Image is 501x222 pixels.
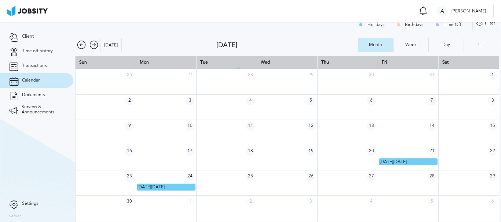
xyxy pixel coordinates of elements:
[22,105,64,115] span: Surveys & Announcements
[367,172,376,181] span: 27
[464,38,499,52] button: List
[138,184,165,189] span: [DATE][DATE]
[7,6,48,16] img: ab4bad089aa723f57921c736e9817d99.png
[186,71,194,80] span: 27
[186,197,194,206] span: 1
[488,172,497,181] span: 29
[488,197,497,206] span: 6
[125,97,134,105] span: 2
[246,172,255,181] span: 25
[488,71,497,80] span: 1
[186,147,194,156] span: 17
[216,41,358,49] div: [DATE]
[402,42,420,48] div: Week
[428,147,436,156] span: 21
[186,97,194,105] span: 3
[261,60,270,65] span: Wed
[367,147,376,156] span: 20
[246,71,255,80] span: 28
[246,97,255,105] span: 4
[380,159,407,164] span: [DATE][DATE]
[358,38,393,52] button: Month
[428,71,436,80] span: 31
[307,147,315,156] span: 19
[125,147,134,156] span: 16
[428,38,464,52] button: Day
[439,42,454,48] div: Day
[367,71,376,80] span: 30
[488,97,497,105] span: 8
[22,78,40,83] span: Calendar
[186,122,194,131] span: 10
[307,97,315,105] span: 5
[22,63,47,68] span: Transactions
[246,122,255,131] span: 11
[367,97,376,105] span: 6
[125,197,134,206] span: 30
[200,60,208,65] span: Tue
[393,38,428,52] button: Week
[307,197,315,206] span: 3
[448,9,490,14] span: [PERSON_NAME]
[428,97,436,105] span: 7
[367,197,376,206] span: 4
[307,71,315,80] span: 29
[100,38,121,53] div: [DATE]
[307,172,315,181] span: 26
[428,172,436,181] span: 28
[428,122,436,131] span: 14
[125,122,134,131] span: 9
[125,71,134,80] span: 26
[428,197,436,206] span: 5
[246,147,255,156] span: 18
[475,42,489,48] div: List
[22,93,45,98] span: Documents
[246,197,255,206] span: 2
[442,60,449,65] span: Sat
[22,49,53,54] span: Time off history
[22,201,38,206] span: Settings
[473,16,499,31] div: Filter
[488,147,497,156] span: 22
[100,38,122,52] button: [DATE]
[437,6,448,17] div: A
[140,60,149,65] span: Mon
[382,60,387,65] span: Fri
[9,214,23,219] label: Version:
[186,172,194,181] span: 24
[433,4,494,18] button: A[PERSON_NAME]
[321,60,329,65] span: Thu
[488,122,497,131] span: 15
[307,122,315,131] span: 12
[472,16,499,30] button: Filter
[125,172,134,181] span: 23
[365,42,386,48] div: Month
[79,60,87,65] span: Sun
[367,122,376,131] span: 13
[22,34,34,39] span: Client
